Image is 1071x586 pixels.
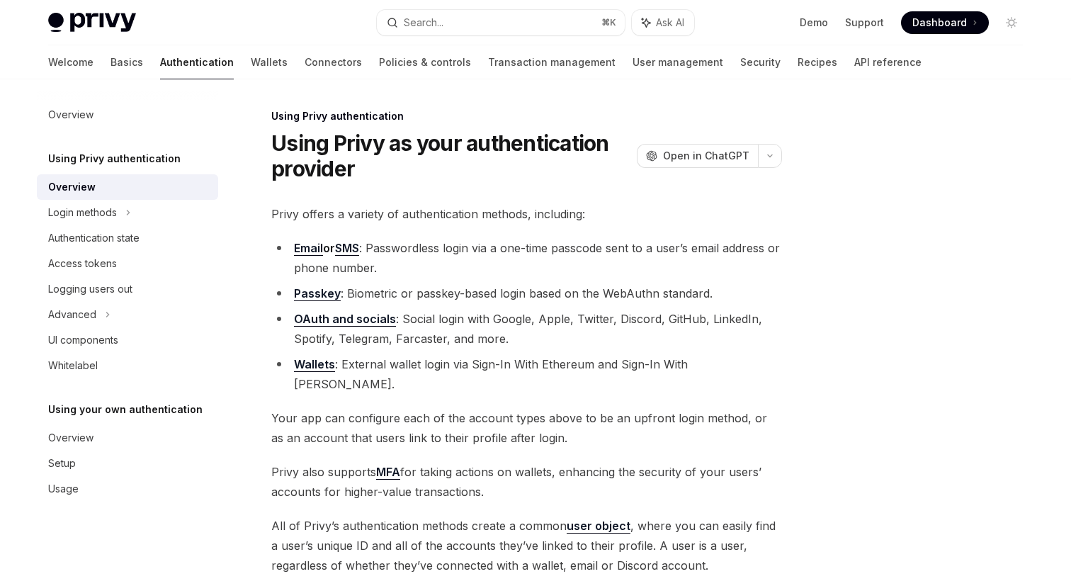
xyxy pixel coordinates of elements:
div: Whitelabel [48,357,98,374]
a: SMS [335,241,359,256]
div: Logging users out [48,281,132,298]
span: Your app can configure each of the account types above to be an upfront login method, or as an ac... [271,408,782,448]
div: Advanced [48,306,96,323]
h5: Using your own authentication [48,401,203,418]
a: Demo [800,16,828,30]
a: UI components [37,327,218,353]
a: User management [633,45,723,79]
span: Ask AI [656,16,684,30]
a: Overview [37,174,218,200]
div: Overview [48,106,93,123]
button: Toggle dark mode [1000,11,1023,34]
a: Overview [37,425,218,451]
span: Privy offers a variety of authentication methods, including: [271,204,782,224]
a: Policies & controls [379,45,471,79]
h5: Using Privy authentication [48,150,181,167]
div: Overview [48,429,93,446]
a: Overview [37,102,218,128]
span: Privy also supports for taking actions on wallets, enhancing the security of your users’ accounts... [271,462,782,502]
a: Access tokens [37,251,218,276]
a: Security [740,45,781,79]
a: Email [294,241,323,256]
span: All of Privy’s authentication methods create a common , where you can easily find a user’s unique... [271,516,782,575]
button: Search...⌘K [377,10,625,35]
span: Open in ChatGPT [663,149,749,163]
div: UI components [48,332,118,349]
div: Usage [48,480,79,497]
span: Dashboard [912,16,967,30]
strong: or [294,241,359,256]
h1: Using Privy as your authentication provider [271,130,631,181]
li: : Biometric or passkey-based login based on the WebAuthn standard. [271,283,782,303]
button: Ask AI [632,10,694,35]
a: Passkey [294,286,341,301]
a: Whitelabel [37,353,218,378]
a: Authentication [160,45,234,79]
img: light logo [48,13,136,33]
li: : Passwordless login via a one-time passcode sent to a user’s email address or phone number. [271,238,782,278]
a: Authentication state [37,225,218,251]
a: Wallets [294,357,335,372]
div: Search... [404,14,443,31]
button: Open in ChatGPT [637,144,758,168]
a: Setup [37,451,218,476]
a: user object [567,519,630,534]
div: Login methods [48,204,117,221]
a: Transaction management [488,45,616,79]
a: API reference [854,45,922,79]
span: ⌘ K [601,17,616,28]
a: Logging users out [37,276,218,302]
div: Authentication state [48,230,140,247]
li: : External wallet login via Sign-In With Ethereum and Sign-In With [PERSON_NAME]. [271,354,782,394]
a: Connectors [305,45,362,79]
a: Dashboard [901,11,989,34]
a: Wallets [251,45,288,79]
div: Access tokens [48,255,117,272]
div: Using Privy authentication [271,109,782,123]
a: Welcome [48,45,93,79]
a: Basics [110,45,143,79]
a: Recipes [798,45,837,79]
li: : Social login with Google, Apple, Twitter, Discord, GitHub, LinkedIn, Spotify, Telegram, Farcast... [271,309,782,349]
a: MFA [376,465,400,480]
div: Overview [48,179,96,196]
a: OAuth and socials [294,312,396,327]
a: Support [845,16,884,30]
div: Setup [48,455,76,472]
a: Usage [37,476,218,502]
